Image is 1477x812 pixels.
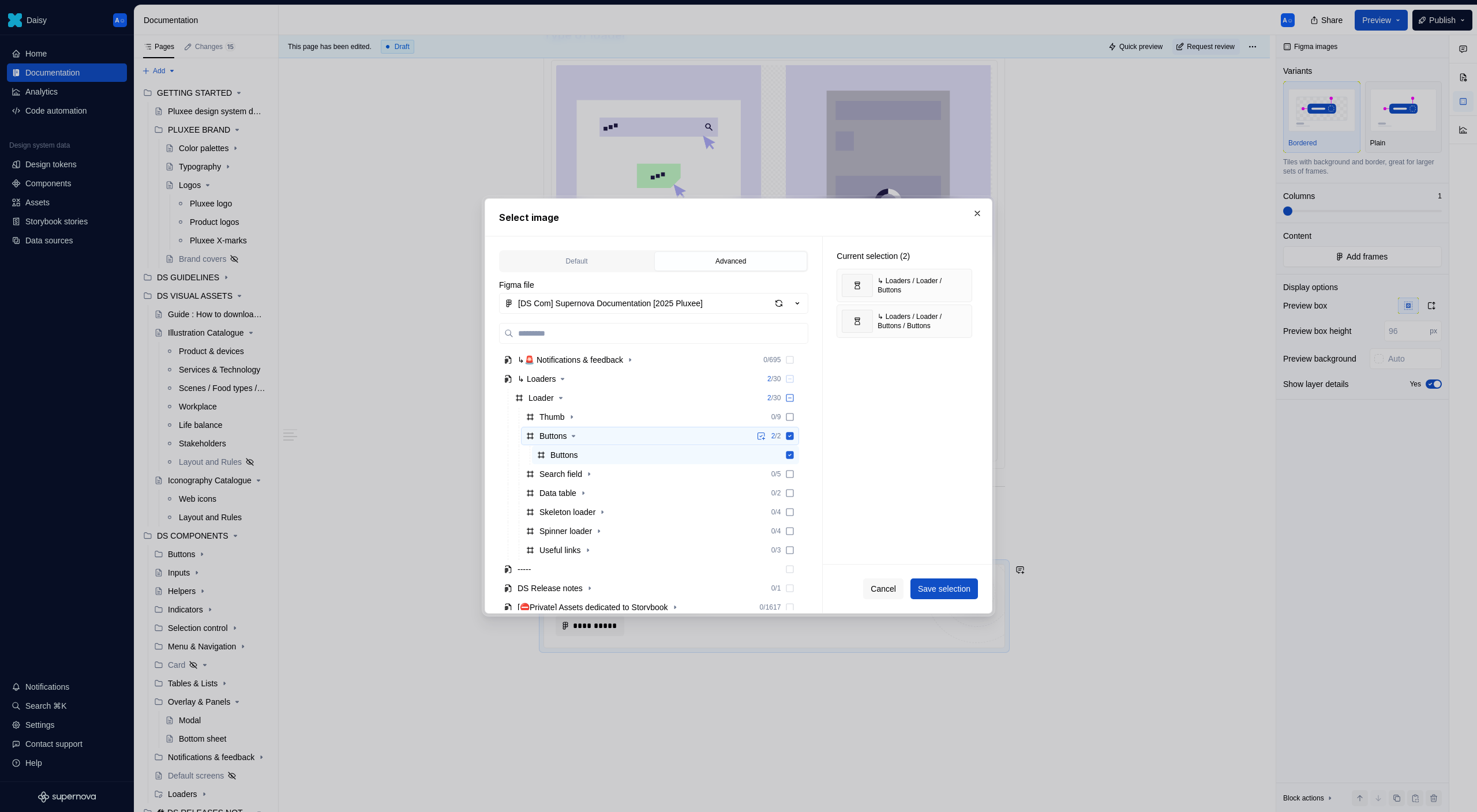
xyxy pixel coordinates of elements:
[771,432,775,440] span: 2
[518,582,583,594] div: DS Release notes
[863,578,904,599] button: Cancel
[767,375,771,383] span: 2
[499,293,808,314] button: [DS Com] Supernova Documentation [2025 Pluxee]
[539,468,582,480] div: Search field
[539,430,567,442] div: Buttons
[518,602,668,613] div: [⛔️Private] Assets dedicated to Storybook
[767,393,781,403] div: / 30
[771,546,781,555] div: 0 / 3
[518,354,623,366] div: ↳🚨 Notifications & feedback
[767,374,781,384] div: / 30
[763,355,781,364] div: 0 / 695
[871,583,896,595] span: Cancel
[539,411,565,423] div: Thumb
[918,583,970,595] span: Save selection
[499,210,978,224] h2: Select image
[910,578,978,599] button: Save selection
[504,255,649,267] div: Default
[550,449,578,461] div: Buttons
[760,603,781,612] div: 0 / 1617
[499,279,534,291] label: Figma file
[518,298,703,309] div: [DS Com] Supernova Documentation [2025 Pluxee]
[771,507,781,517] div: 0 / 4
[771,488,781,498] div: 0 / 2
[771,527,781,536] div: 0 / 4
[539,525,592,537] div: Spinner loader
[771,412,781,422] div: 0 / 9
[837,250,972,262] div: Current selection (2)
[658,255,803,267] div: Advanced
[771,584,781,593] div: 0 / 1
[878,312,946,330] div: ↳ Loaders / Loader / Buttons / Buttons
[539,544,581,556] div: Useful links
[518,563,531,575] div: -----
[878,276,946,295] div: ↳ Loaders / Loader / Buttons
[767,394,771,402] span: 2
[771,431,781,441] div: / 2
[771,469,781,479] div: 0 / 5
[518,373,556,385] div: ↳ Loaders
[539,506,595,518] div: Skeleton loader
[528,392,554,404] div: Loader
[539,487,576,499] div: Data table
